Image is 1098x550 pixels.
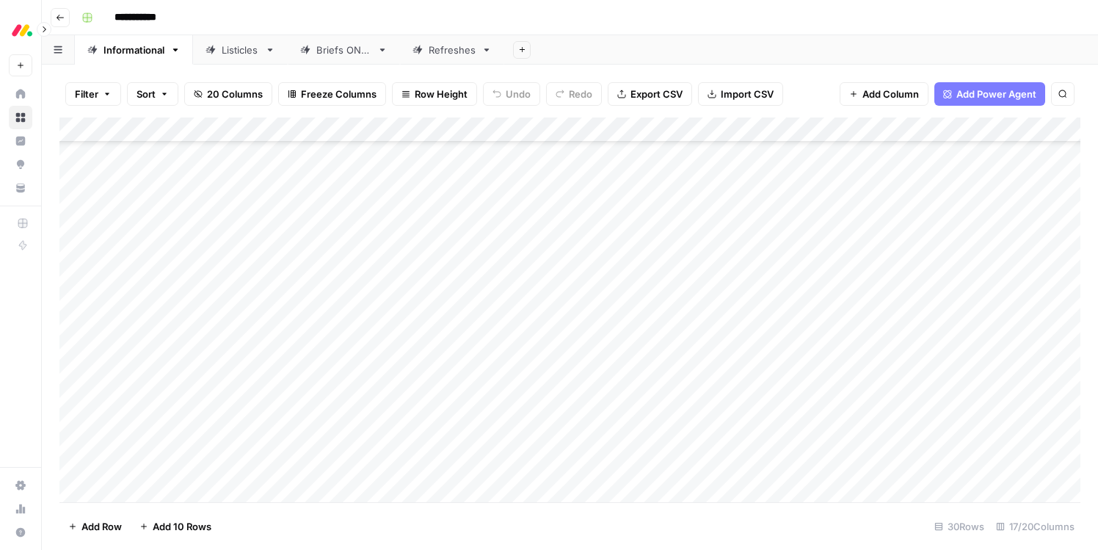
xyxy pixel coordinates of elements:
button: Workspace: Monday.com [9,12,32,48]
span: Add 10 Rows [153,519,211,534]
span: Add Power Agent [956,87,1036,101]
a: Browse [9,106,32,129]
a: Home [9,82,32,106]
button: Export CSV [608,82,692,106]
a: Your Data [9,176,32,200]
button: Add Column [840,82,928,106]
span: Import CSV [721,87,774,101]
button: Add 10 Rows [131,515,220,538]
div: Listicles [222,43,259,57]
span: Redo [569,87,592,101]
a: Refreshes [400,35,504,65]
a: Briefs ONLY [288,35,400,65]
a: Insights [9,129,32,153]
span: 20 Columns [207,87,263,101]
a: Opportunities [9,153,32,176]
button: 20 Columns [184,82,272,106]
button: Redo [546,82,602,106]
button: Row Height [392,82,477,106]
div: Informational [103,43,164,57]
button: Sort [127,82,178,106]
button: Undo [483,82,540,106]
a: Settings [9,474,32,497]
span: Row Height [415,87,468,101]
span: Add Row [81,519,122,534]
button: Help + Support [9,521,32,544]
div: Refreshes [429,43,476,57]
div: 17/20 Columns [990,515,1080,538]
span: Export CSV [630,87,683,101]
span: Undo [506,87,531,101]
span: Freeze Columns [301,87,377,101]
button: Add Row [59,515,131,538]
div: Briefs ONLY [316,43,371,57]
button: Add Power Agent [934,82,1045,106]
button: Import CSV [698,82,783,106]
span: Add Column [862,87,919,101]
a: Usage [9,497,32,521]
span: Sort [137,87,156,101]
button: Filter [65,82,121,106]
a: Informational [75,35,193,65]
button: Freeze Columns [278,82,386,106]
span: Filter [75,87,98,101]
div: 30 Rows [928,515,990,538]
img: Monday.com Logo [9,17,35,43]
a: Listicles [193,35,288,65]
